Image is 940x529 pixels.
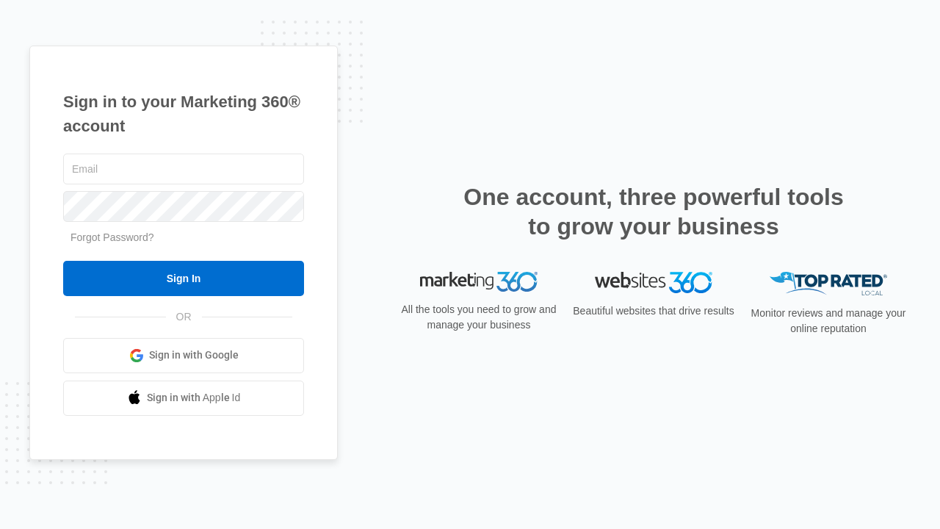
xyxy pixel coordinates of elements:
[149,348,239,363] span: Sign in with Google
[63,154,304,184] input: Email
[63,90,304,138] h1: Sign in to your Marketing 360® account
[147,390,241,406] span: Sign in with Apple Id
[571,303,736,319] p: Beautiful websites that drive results
[459,182,848,241] h2: One account, three powerful tools to grow your business
[63,261,304,296] input: Sign In
[70,231,154,243] a: Forgot Password?
[63,381,304,416] a: Sign in with Apple Id
[595,272,712,293] img: Websites 360
[770,272,887,296] img: Top Rated Local
[746,306,911,337] p: Monitor reviews and manage your online reputation
[63,338,304,373] a: Sign in with Google
[166,309,202,325] span: OR
[420,272,538,292] img: Marketing 360
[397,302,561,333] p: All the tools you need to grow and manage your business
